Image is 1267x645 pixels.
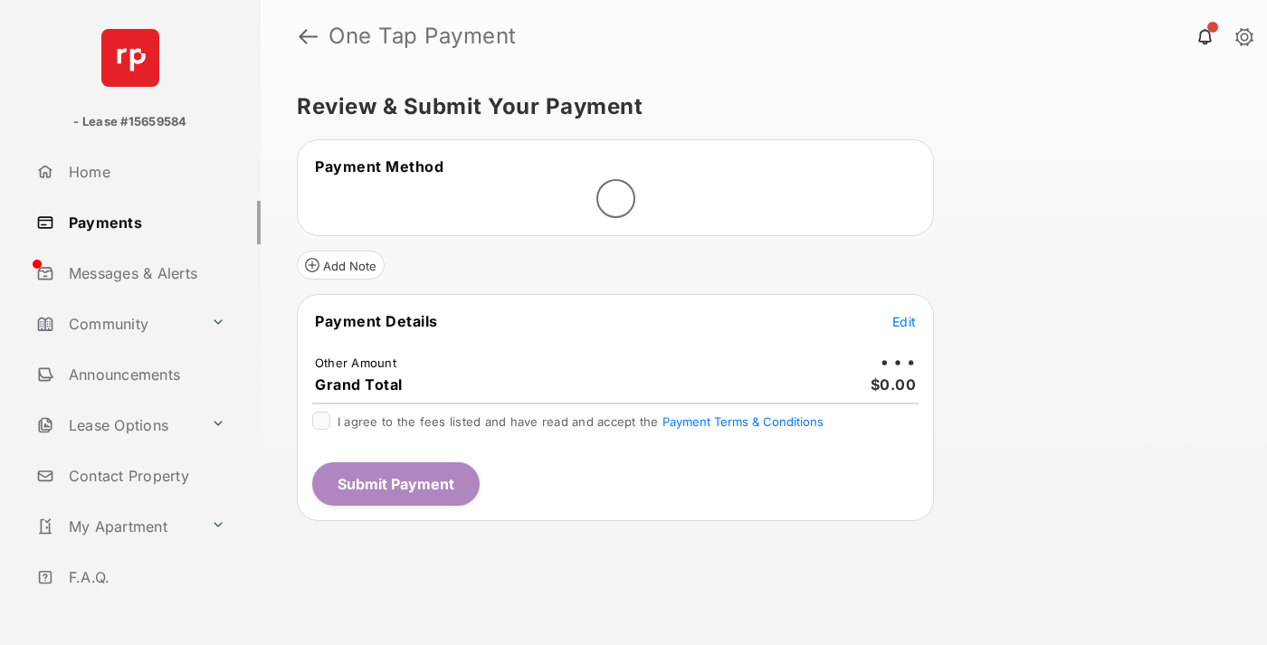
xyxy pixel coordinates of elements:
a: Contact Property [29,454,261,498]
a: Messages & Alerts [29,251,261,295]
span: I agree to the fees listed and have read and accept the [338,414,824,429]
span: Payment Method [315,157,443,175]
button: Edit [892,312,916,330]
span: $0.00 [871,375,917,394]
a: Home [29,150,261,194]
a: Payments [29,201,261,244]
a: F.A.Q. [29,555,261,599]
button: Add Note [297,251,385,280]
span: Payment Details [315,312,438,330]
h5: Review & Submit Your Payment [297,96,1216,118]
button: I agree to the fees listed and have read and accept the [662,414,824,429]
img: svg+xml;base64,PHN2ZyB4bWxucz0iaHR0cDovL3d3dy53My5vcmcvMjAwMC9zdmciIHdpZHRoPSI2NCIgaGVpZ2h0PSI2NC... [101,29,159,87]
a: Announcements [29,353,261,396]
a: Community [29,302,204,346]
a: Lease Options [29,403,204,447]
button: Submit Payment [312,462,480,506]
td: Other Amount [314,355,397,371]
p: - Lease #15659584 [73,113,186,131]
span: Edit [892,314,916,329]
strong: One Tap Payment [329,25,517,47]
a: My Apartment [29,505,204,548]
span: Grand Total [315,375,403,394]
